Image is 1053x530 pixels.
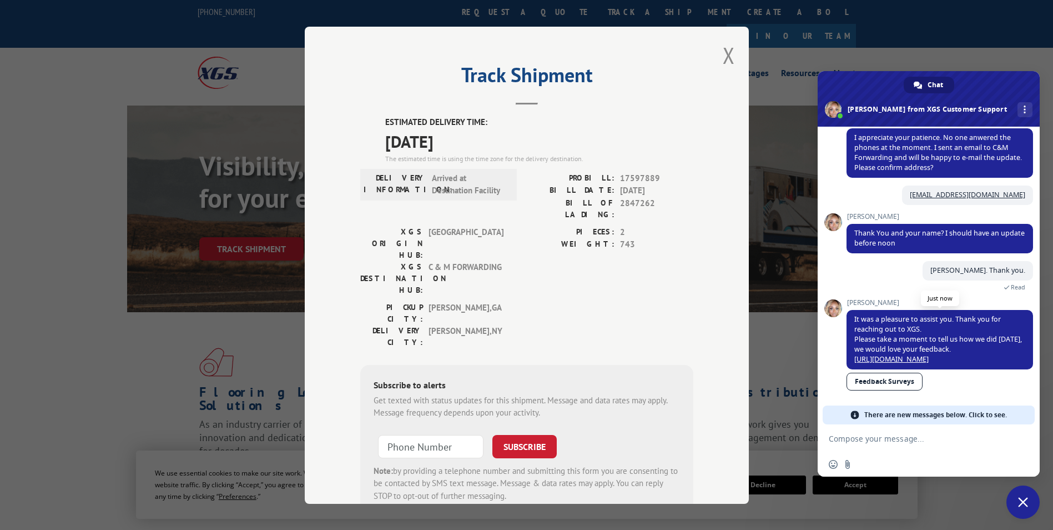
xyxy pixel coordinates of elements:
[1006,486,1040,519] div: Close chat
[829,434,1004,444] textarea: Compose your message...
[360,261,423,296] label: XGS DESTINATION HUB:
[432,172,507,197] span: Arrived at Destination Facility
[429,226,503,261] span: [GEOGRAPHIC_DATA]
[374,394,680,419] div: Get texted with status updates for this shipment. Message and data rates may apply. Message frequ...
[854,354,929,364] a: [URL][DOMAIN_NAME]
[854,133,1022,172] span: I appreciate your patience. No one anwered the phones at the moment. I sent an email to C&M Forwa...
[385,116,693,129] label: ESTIMATED DELIVERY TIME:
[527,226,614,238] label: PIECES:
[904,77,954,93] div: Chat
[864,406,1007,424] span: There are new messages below. Click to see.
[854,314,1022,364] span: It was a pleasure to assist you. Thank you for reaching out to XGS. Please take a moment to tell ...
[527,197,614,220] label: BILL OF LADING:
[847,299,1033,307] span: [PERSON_NAME]
[620,226,693,238] span: 2
[1011,283,1025,291] span: Read
[360,226,423,261] label: XGS ORIGIN HUB:
[527,238,614,251] label: WEIGHT:
[620,184,693,197] span: [DATE]
[723,41,735,70] button: Close modal
[910,190,1025,199] a: [EMAIL_ADDRESS][DOMAIN_NAME]
[429,301,503,324] span: [PERSON_NAME] , GA
[385,153,693,163] div: The estimated time is using the time zone for the delivery destination.
[620,238,693,251] span: 743
[527,184,614,197] label: BILL DATE:
[843,460,852,469] span: Send a file
[429,261,503,296] span: C & M FORWARDING
[429,324,503,348] span: [PERSON_NAME] , NY
[620,172,693,184] span: 17597889
[620,197,693,220] span: 2847262
[854,228,1025,248] span: Thank You and your name? I should have an update before noon
[930,266,1025,275] span: [PERSON_NAME]. Thank you.
[492,434,557,458] button: SUBSCRIBE
[360,301,423,324] label: PICKUP CITY:
[378,434,483,458] input: Phone Number
[374,465,393,476] strong: Note:
[374,378,680,394] div: Subscribe to alerts
[360,324,423,348] label: DELIVERY CITY:
[374,464,680,502] div: by providing a telephone number and submitting this form you are consenting to be contacted by SM...
[527,172,614,184] label: PROBILL:
[928,77,943,93] span: Chat
[847,373,923,391] a: Feedback Surveys
[364,172,426,197] label: DELIVERY INFORMATION:
[385,128,693,153] span: [DATE]
[1017,102,1032,117] div: More channels
[360,67,693,88] h2: Track Shipment
[829,460,838,469] span: Insert an emoji
[847,213,1033,221] span: [PERSON_NAME]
